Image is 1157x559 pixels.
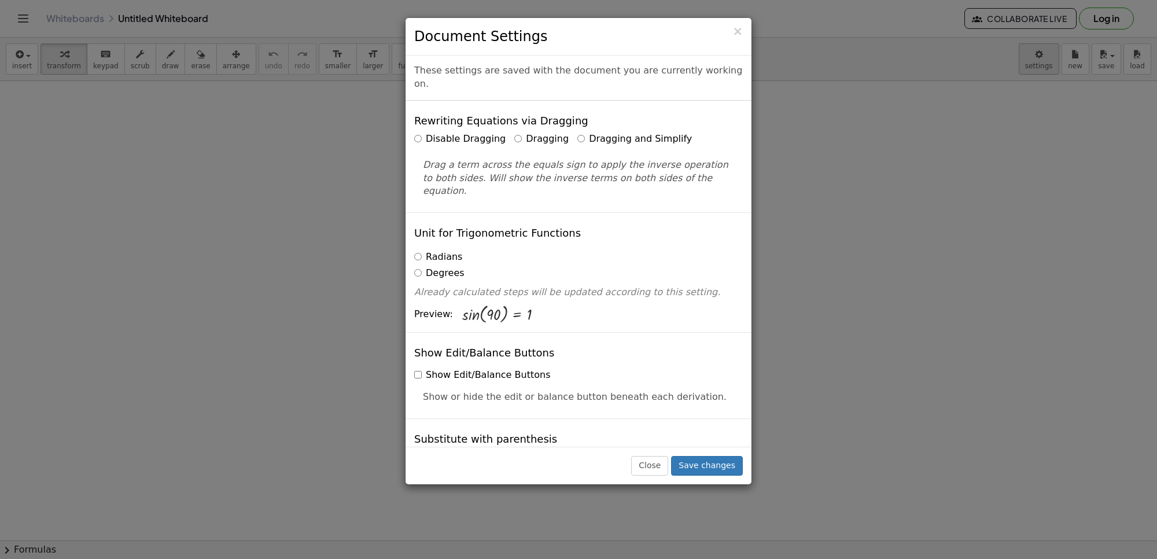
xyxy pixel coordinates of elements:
[414,227,581,239] h4: Unit for Trigonometric Functions
[406,56,751,101] div: These settings are saved with the document you are currently working on.
[414,286,743,299] p: Already calculated steps will be updated according to this setting.
[514,135,522,142] input: Dragging
[577,135,585,142] input: Dragging and Simplify
[423,391,734,404] p: Show or hide the edit or balance button beneath each derivation.
[732,24,743,38] span: ×
[414,371,422,378] input: Show Edit/Balance Buttons
[414,369,550,382] label: Show Edit/Balance Buttons
[514,133,569,146] label: Dragging
[414,27,743,46] h3: Document Settings
[577,133,692,146] label: Dragging and Simplify
[414,267,465,280] label: Degrees
[423,159,734,198] p: Drag a term across the equals sign to apply the inverse operation to both sides. Will show the in...
[414,251,462,264] label: Radians
[414,133,506,146] label: Disable Dragging
[631,456,668,476] button: Close
[414,269,422,277] input: Degrees
[414,308,453,321] span: Preview:
[414,135,422,142] input: Disable Dragging
[414,347,554,359] h4: Show Edit/Balance Buttons
[414,433,557,445] h4: Substitute with parenthesis
[414,253,422,260] input: Radians
[732,25,743,38] button: Close
[671,456,743,476] button: Save changes
[414,115,588,127] h4: Rewriting Equations via Dragging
